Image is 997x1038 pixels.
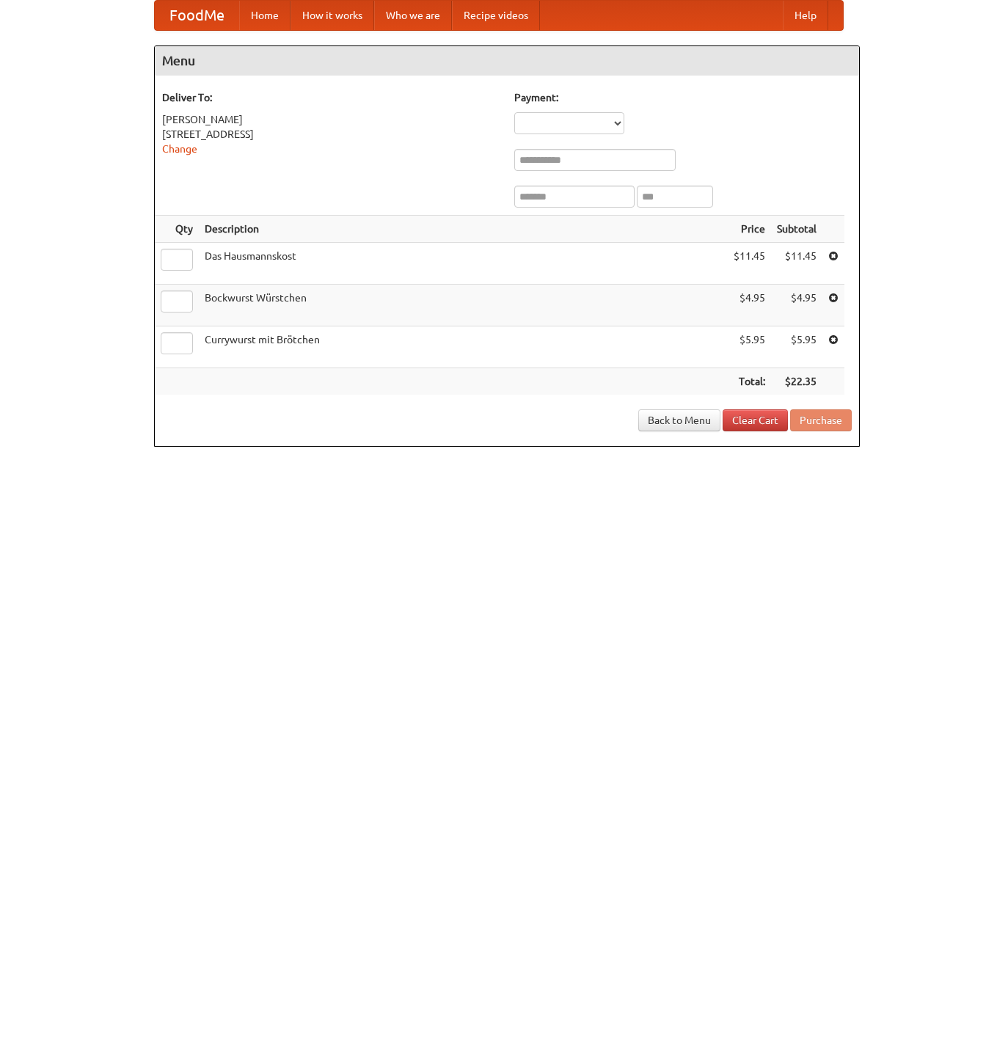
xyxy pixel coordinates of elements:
[771,326,822,368] td: $5.95
[199,216,728,243] th: Description
[374,1,452,30] a: Who we are
[514,90,852,105] h5: Payment:
[728,243,771,285] td: $11.45
[162,127,500,142] div: [STREET_ADDRESS]
[723,409,788,431] a: Clear Cart
[199,285,728,326] td: Bockwurst Würstchen
[771,243,822,285] td: $11.45
[162,143,197,155] a: Change
[162,90,500,105] h5: Deliver To:
[239,1,291,30] a: Home
[728,368,771,395] th: Total:
[638,409,720,431] a: Back to Menu
[291,1,374,30] a: How it works
[199,326,728,368] td: Currywurst mit Brötchen
[771,368,822,395] th: $22.35
[452,1,540,30] a: Recipe videos
[771,285,822,326] td: $4.95
[155,1,239,30] a: FoodMe
[728,285,771,326] td: $4.95
[771,216,822,243] th: Subtotal
[728,326,771,368] td: $5.95
[155,216,199,243] th: Qty
[790,409,852,431] button: Purchase
[199,243,728,285] td: Das Hausmannskost
[155,46,859,76] h4: Menu
[162,112,500,127] div: [PERSON_NAME]
[783,1,828,30] a: Help
[728,216,771,243] th: Price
